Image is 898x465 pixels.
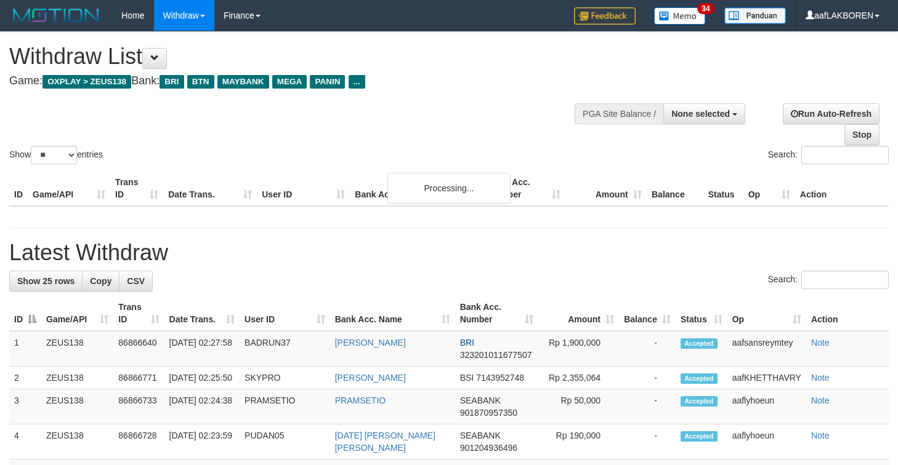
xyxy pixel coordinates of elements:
th: Amount [565,171,647,206]
span: Accepted [681,431,718,442]
th: Balance [647,171,703,206]
th: Balance: activate to sort column ascending [619,296,676,331]
td: Rp 1,900,000 [538,331,619,367]
span: SEABANK [460,395,501,405]
span: BRI [460,338,474,348]
span: BTN [187,75,214,89]
td: ZEUS138 [41,424,113,459]
a: [PERSON_NAME] [335,338,406,348]
input: Search: [801,146,889,164]
td: - [619,389,676,424]
th: Bank Acc. Number: activate to sort column ascending [455,296,538,331]
a: Note [811,338,830,348]
td: 4 [9,424,41,459]
a: Note [811,431,830,440]
td: [DATE] 02:27:58 [164,331,240,367]
span: Show 25 rows [17,276,75,286]
h1: Latest Withdraw [9,240,889,265]
th: Op: activate to sort column ascending [727,296,806,331]
div: PGA Site Balance / [575,103,663,124]
td: 2 [9,367,41,389]
span: Copy 901204936496 to clipboard [460,443,517,453]
a: [DATE] [PERSON_NAME] [PERSON_NAME] [335,431,435,453]
input: Search: [801,271,889,289]
a: Run Auto-Refresh [783,103,880,124]
a: Stop [844,124,880,145]
span: Copy 901870957350 to clipboard [460,408,517,418]
a: CSV [119,271,153,292]
th: Action [806,296,889,331]
td: 86866640 [113,331,164,367]
th: Status [703,171,743,206]
a: Copy [82,271,119,292]
button: None selected [663,103,745,124]
td: ZEUS138 [41,367,113,389]
span: ... [349,75,365,89]
th: User ID [257,171,350,206]
th: User ID: activate to sort column ascending [240,296,330,331]
td: ZEUS138 [41,389,113,424]
span: BSI [460,373,474,383]
td: [DATE] 02:24:38 [164,389,240,424]
a: PRAMSETIO [335,395,386,405]
span: MAYBANK [217,75,269,89]
a: Note [811,373,830,383]
th: Bank Acc. Name [350,171,483,206]
div: Processing... [387,173,511,204]
span: Copy [90,276,111,286]
td: 1 [9,331,41,367]
th: Status: activate to sort column ascending [676,296,727,331]
td: - [619,367,676,389]
span: Accepted [681,338,718,349]
th: Trans ID [110,171,163,206]
td: 86866733 [113,389,164,424]
span: Accepted [681,373,718,384]
td: aafKHETTHAVRY [727,367,806,389]
th: Game/API: activate to sort column ascending [41,296,113,331]
th: Bank Acc. Name: activate to sort column ascending [330,296,455,331]
th: Date Trans. [163,171,257,206]
td: [DATE] 02:25:50 [164,367,240,389]
td: Rp 190,000 [538,424,619,459]
td: 3 [9,389,41,424]
img: MOTION_logo.png [9,6,103,25]
span: 34 [697,3,714,14]
th: ID: activate to sort column descending [9,296,41,331]
label: Search: [768,271,889,289]
h4: Game: Bank: [9,75,586,87]
td: ZEUS138 [41,331,113,367]
span: OXPLAY > ZEUS138 [42,75,131,89]
h1: Withdraw List [9,44,586,69]
td: - [619,331,676,367]
th: Action [795,171,889,206]
td: PUDAN05 [240,424,330,459]
th: Bank Acc. Number [483,171,565,206]
th: Trans ID: activate to sort column ascending [113,296,164,331]
span: Accepted [681,396,718,407]
td: aaflyhoeun [727,389,806,424]
label: Search: [768,146,889,164]
span: Copy 7143952748 to clipboard [476,373,524,383]
a: Show 25 rows [9,271,83,292]
label: Show entries [9,146,103,164]
td: - [619,424,676,459]
span: CSV [127,276,145,286]
td: SKYPRO [240,367,330,389]
select: Showentries [31,146,77,164]
td: aafsansreymtey [727,331,806,367]
th: Game/API [28,171,110,206]
span: Copy 323201011677507 to clipboard [460,350,532,360]
td: BADRUN37 [240,331,330,367]
th: Op [743,171,795,206]
th: Amount: activate to sort column ascending [538,296,619,331]
span: MEGA [272,75,307,89]
a: Note [811,395,830,405]
span: BRI [160,75,184,89]
img: Feedback.jpg [574,7,636,25]
img: Button%20Memo.svg [654,7,706,25]
td: aaflyhoeun [727,424,806,459]
th: ID [9,171,28,206]
td: Rp 2,355,064 [538,367,619,389]
td: Rp 50,000 [538,389,619,424]
img: panduan.png [724,7,786,24]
